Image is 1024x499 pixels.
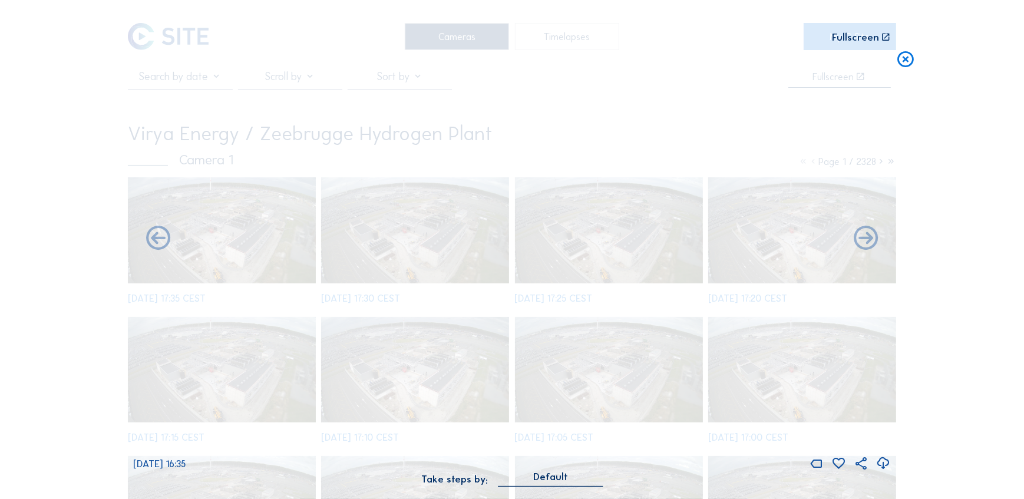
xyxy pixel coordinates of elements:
[498,471,603,485] div: Default
[832,32,879,42] div: Fullscreen
[421,474,488,484] div: Take steps by:
[533,471,568,482] div: Default
[144,224,173,254] i: Forward
[851,224,881,254] i: Back
[133,458,186,470] span: [DATE] 16:35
